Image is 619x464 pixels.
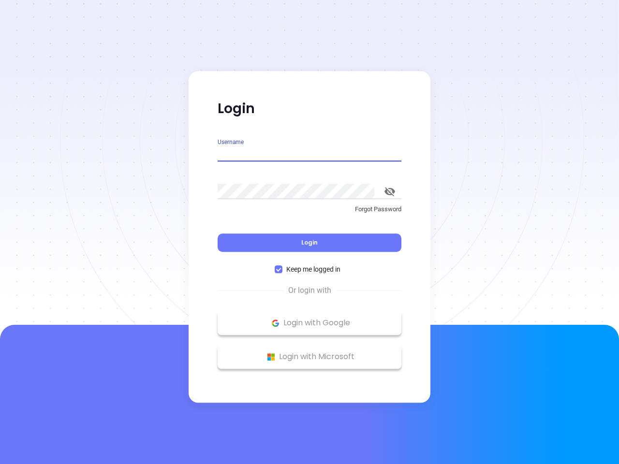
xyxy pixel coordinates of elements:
[282,264,344,275] span: Keep me logged in
[218,204,401,214] p: Forgot Password
[222,316,397,330] p: Login with Google
[218,204,401,222] a: Forgot Password
[378,180,401,203] button: toggle password visibility
[218,233,401,252] button: Login
[283,285,336,296] span: Or login with
[218,100,401,117] p: Login
[265,351,277,363] img: Microsoft Logo
[301,238,318,246] span: Login
[218,311,401,335] button: Google Logo Login with Google
[218,139,244,145] label: Username
[269,317,281,329] img: Google Logo
[222,349,397,364] p: Login with Microsoft
[218,345,401,369] button: Microsoft Logo Login with Microsoft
